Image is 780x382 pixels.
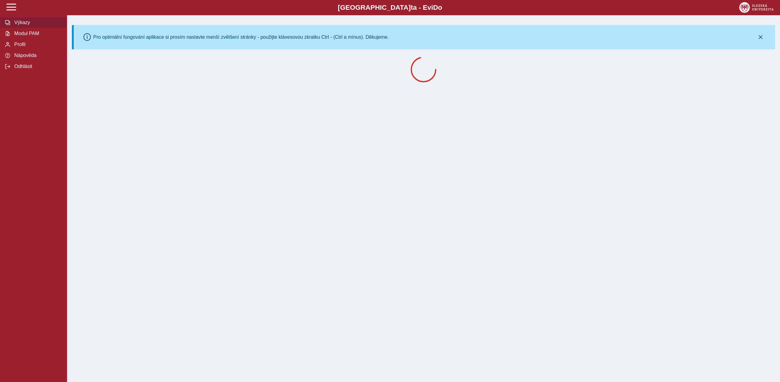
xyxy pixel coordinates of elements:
[18,4,762,12] b: [GEOGRAPHIC_DATA] a - Evi
[12,20,62,25] span: Výkazy
[12,53,62,58] span: Nápověda
[93,34,389,40] div: Pro optimální fungování aplikace si prosím nastavte menší zvětšení stránky - použijte klávesovou ...
[12,31,62,36] span: Modul PAM
[12,64,62,69] span: Odhlásit
[411,4,413,11] span: t
[739,2,774,13] img: logo_web_su.png
[438,4,442,11] span: o
[12,42,62,47] span: Profil
[433,4,438,11] span: D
